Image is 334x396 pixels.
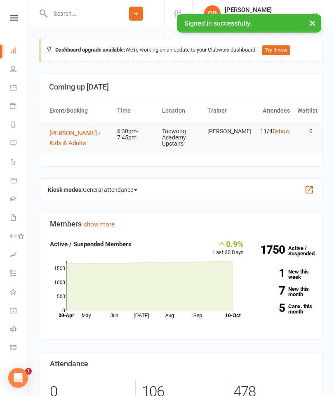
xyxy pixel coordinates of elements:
a: Calendar [10,79,28,98]
th: Location [158,100,203,121]
td: 0 [294,122,316,141]
div: Martial Arts [GEOGRAPHIC_DATA] [225,14,312,21]
td: [PERSON_NAME] [204,122,249,141]
strong: 1 [256,268,285,279]
a: People [10,61,28,79]
h3: Members [50,220,312,228]
a: Roll call kiosk mode [10,321,28,339]
th: Waitlist [294,100,316,121]
a: 1New this week [256,269,313,280]
strong: 1750 [256,244,285,255]
h3: Coming up [DATE] [49,83,313,91]
a: Dashboard [10,42,28,61]
th: Time [113,100,158,121]
th: Attendees [249,100,294,121]
div: CP [204,5,221,22]
span: 1 [25,368,32,375]
a: Assessments [10,246,28,265]
div: We're working on an update to your Clubworx dashboard. [40,39,322,62]
a: Reports [10,116,28,135]
span: [PERSON_NAME] - Kids & Adults [49,130,100,147]
div: Last 30 Days [213,239,244,257]
div: Open Intercom Messenger [8,368,28,388]
td: 6:30pm-7:45pm [113,122,158,148]
a: show [276,128,290,134]
a: What's New [10,283,28,302]
th: Trainer [204,100,249,121]
td: Toowong Academy Upstairs [158,122,203,154]
div: 0.9% [213,239,244,248]
td: 11/40 [249,122,294,141]
a: Payments [10,98,28,116]
a: 1750Active / Suspended [252,239,319,262]
a: 5Canx. this month [256,304,313,314]
strong: Dashboard upgrade available: [55,47,125,53]
a: 7New this month [256,286,313,297]
a: General attendance kiosk mode [10,302,28,321]
span: Signed in successfully. [184,19,252,27]
a: Product Sales [10,172,28,191]
button: [PERSON_NAME] - Kids & Adults [49,128,110,148]
strong: Kiosk modes: [48,186,83,193]
button: Try it now [262,45,290,55]
h3: Attendance [50,360,312,368]
th: Event/Booking [46,100,113,121]
strong: Active / Suspended Members [50,240,132,248]
button: × [305,14,320,32]
div: [PERSON_NAME] [225,6,312,14]
strong: 5 [256,302,285,313]
span: General attendance [83,183,137,196]
a: show more [84,221,115,228]
strong: 7 [256,285,285,296]
input: Search... [48,8,108,19]
a: Class kiosk mode [10,339,28,358]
